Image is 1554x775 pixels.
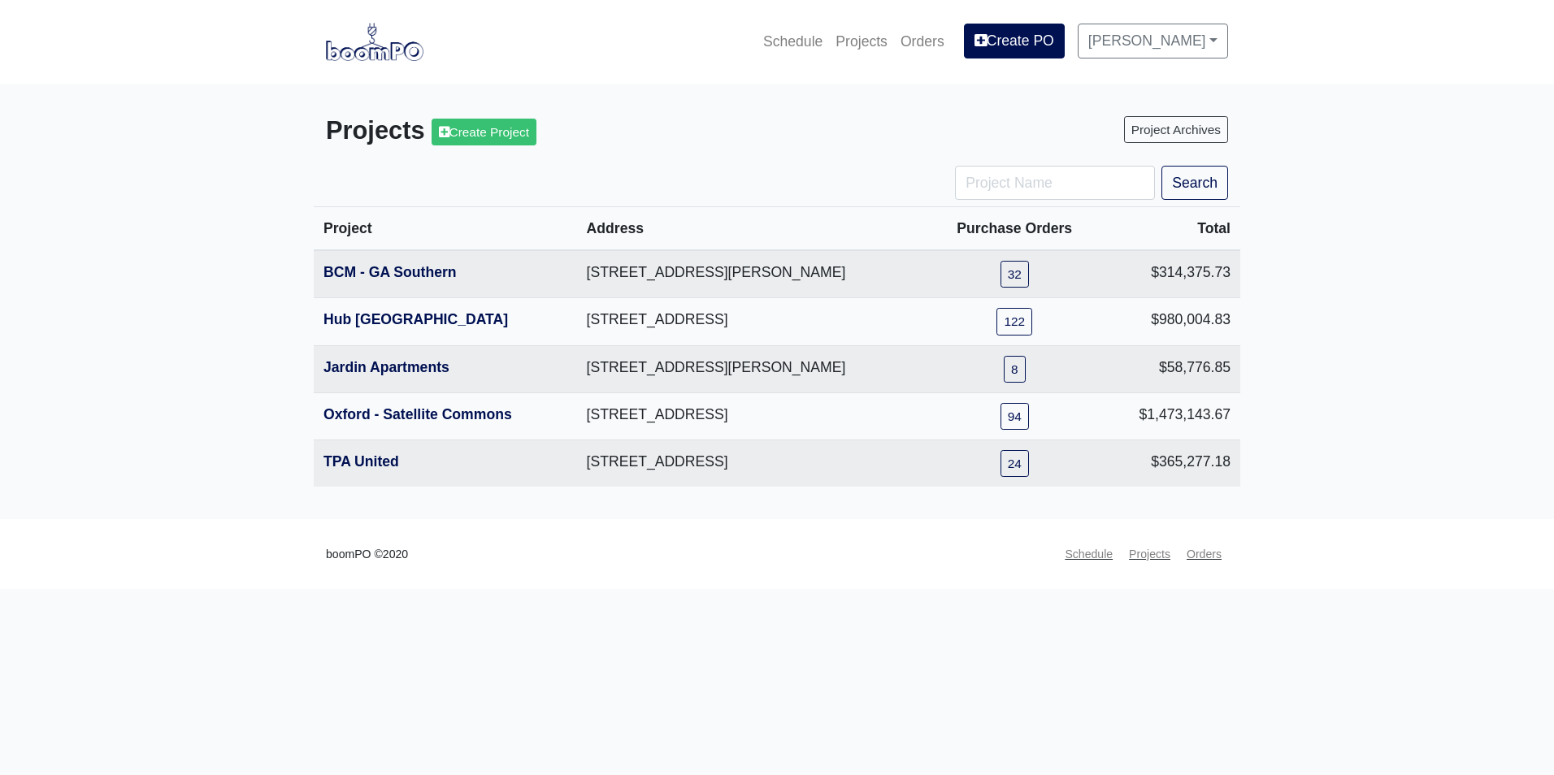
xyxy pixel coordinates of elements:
th: Total [1100,207,1240,251]
small: boomPO ©2020 [326,545,408,564]
a: 122 [996,308,1032,335]
td: [STREET_ADDRESS] [577,392,930,439]
button: Search [1161,166,1228,200]
td: [STREET_ADDRESS][PERSON_NAME] [577,250,930,298]
a: Create Project [432,119,536,145]
th: Address [577,207,930,251]
td: [STREET_ADDRESS][PERSON_NAME] [577,345,930,392]
a: Create PO [964,24,1065,58]
a: Oxford - Satellite Commons [323,406,512,422]
th: Project [314,207,577,251]
a: Schedule [757,24,829,59]
h3: Projects [326,116,765,146]
a: Projects [829,24,894,59]
a: Projects [1122,539,1177,570]
a: Orders [1180,539,1228,570]
a: Hub [GEOGRAPHIC_DATA] [323,311,508,327]
a: Jardin Apartments [323,359,449,375]
td: $1,473,143.67 [1100,392,1240,439]
a: [PERSON_NAME] [1078,24,1228,58]
td: $314,375.73 [1100,250,1240,298]
th: Purchase Orders [929,207,1100,251]
td: $58,776.85 [1100,345,1240,392]
a: 94 [1001,403,1029,430]
td: [STREET_ADDRESS] [577,298,930,345]
td: $365,277.18 [1100,439,1240,487]
td: [STREET_ADDRESS] [577,439,930,487]
a: 24 [1001,450,1029,477]
a: BCM - GA Southern [323,264,457,280]
a: 8 [1004,356,1026,383]
a: 32 [1001,261,1029,288]
input: Project Name [955,166,1155,200]
img: boomPO [326,23,423,60]
a: TPA United [323,453,399,470]
a: Project Archives [1124,116,1228,143]
a: Orders [894,24,951,59]
a: Schedule [1058,539,1119,570]
td: $980,004.83 [1100,298,1240,345]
